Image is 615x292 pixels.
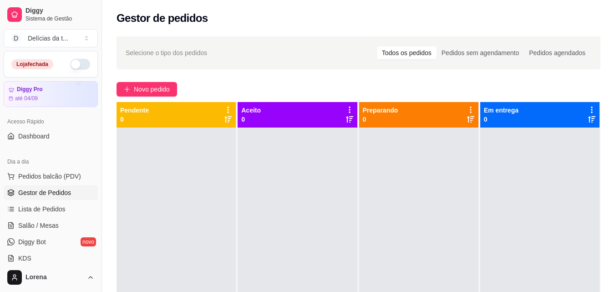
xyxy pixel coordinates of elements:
article: até 04/09 [15,95,38,102]
a: Salão / Mesas [4,218,98,233]
span: Lista de Pedidos [18,205,66,214]
span: plus [124,86,130,92]
p: Aceito [241,106,261,115]
a: Gestor de Pedidos [4,185,98,200]
span: Pedidos balcão (PDV) [18,172,81,181]
p: Em entrega [484,106,518,115]
div: Pedidos sem agendamento [437,46,524,59]
span: Diggy [25,7,94,15]
a: Lista de Pedidos [4,202,98,216]
div: Pedidos agendados [524,46,590,59]
span: Dashboard [18,132,50,141]
h2: Gestor de pedidos [117,11,208,26]
p: 0 [241,115,261,124]
button: Select a team [4,29,98,47]
p: Preparando [363,106,398,115]
a: Diggy Proaté 04/09 [4,81,98,107]
span: KDS [18,254,31,263]
span: Selecione o tipo dos pedidos [126,48,207,58]
a: KDS [4,251,98,266]
span: Novo pedido [134,84,170,94]
span: Diggy Bot [18,237,46,246]
article: Diggy Pro [17,86,43,93]
div: Todos os pedidos [377,46,437,59]
p: 0 [120,115,149,124]
span: Sistema de Gestão [25,15,94,22]
span: D [11,34,20,43]
span: Gestor de Pedidos [18,188,71,197]
p: Pendente [120,106,149,115]
span: Salão / Mesas [18,221,59,230]
button: Alterar Status [70,59,90,70]
p: 0 [484,115,518,124]
p: 0 [363,115,398,124]
div: Dia a dia [4,154,98,169]
a: Diggy Botnovo [4,235,98,249]
button: Lorena [4,266,98,288]
div: Acesso Rápido [4,114,98,129]
div: Loja fechada [11,59,53,69]
a: Dashboard [4,129,98,143]
div: Delícias da t ... [28,34,68,43]
button: Pedidos balcão (PDV) [4,169,98,184]
span: Lorena [25,273,83,282]
a: DiggySistema de Gestão [4,4,98,26]
button: Novo pedido [117,82,177,97]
